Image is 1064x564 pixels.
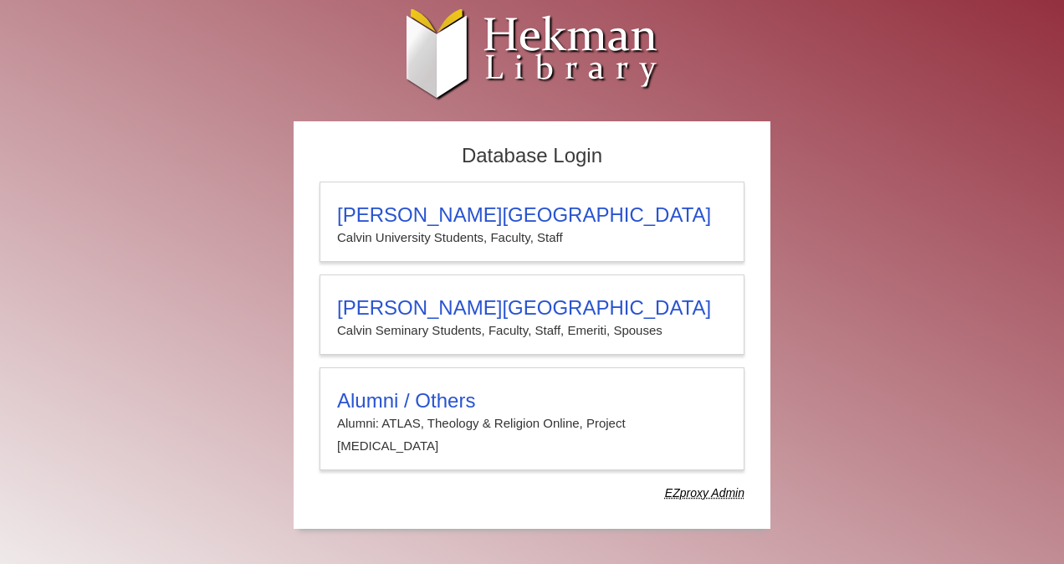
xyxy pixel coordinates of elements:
[337,227,727,249] p: Calvin University Students, Faculty, Staff
[337,389,727,457] summary: Alumni / OthersAlumni: ATLAS, Theology & Religion Online, Project [MEDICAL_DATA]
[337,413,727,457] p: Alumni: ATLAS, Theology & Religion Online, Project [MEDICAL_DATA]
[665,486,744,500] dfn: Use Alumni login
[337,296,727,320] h3: [PERSON_NAME][GEOGRAPHIC_DATA]
[311,139,753,173] h2: Database Login
[320,182,744,262] a: [PERSON_NAME][GEOGRAPHIC_DATA]Calvin University Students, Faculty, Staff
[337,320,727,341] p: Calvin Seminary Students, Faculty, Staff, Emeriti, Spouses
[337,389,727,413] h3: Alumni / Others
[320,274,744,355] a: [PERSON_NAME][GEOGRAPHIC_DATA]Calvin Seminary Students, Faculty, Staff, Emeriti, Spouses
[337,203,727,227] h3: [PERSON_NAME][GEOGRAPHIC_DATA]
